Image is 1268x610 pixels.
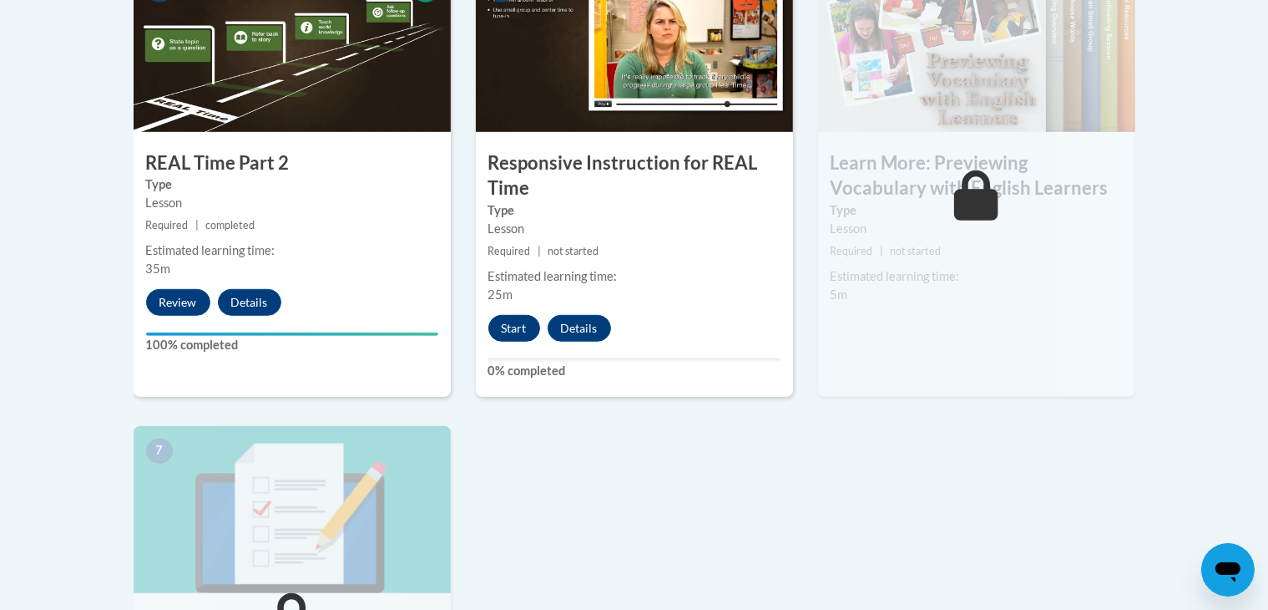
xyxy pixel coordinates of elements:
[488,245,531,257] span: Required
[538,245,541,257] span: |
[818,150,1135,202] h3: Learn More: Previewing Vocabulary with English Learners
[890,245,941,257] span: not started
[488,220,781,238] div: Lesson
[488,362,781,380] label: 0% completed
[134,150,451,176] h3: REAL Time Part 2
[218,289,281,316] button: Details
[831,245,873,257] span: Required
[831,220,1123,238] div: Lesson
[1201,543,1255,597] iframe: Button to launch messaging window
[548,315,611,342] button: Details
[488,315,540,342] button: Start
[880,245,883,257] span: |
[134,426,451,593] img: Course Image
[146,194,438,212] div: Lesson
[488,267,781,286] div: Estimated learning time:
[488,201,781,220] label: Type
[476,150,793,202] h3: Responsive Instruction for REAL Time
[146,289,210,316] button: Review
[831,267,1123,286] div: Estimated learning time:
[146,241,438,260] div: Estimated learning time:
[205,219,255,231] span: completed
[146,219,189,231] span: Required
[146,175,438,194] label: Type
[831,287,848,302] span: 5m
[195,219,199,231] span: |
[146,336,438,354] label: 100% completed
[146,439,173,464] span: 7
[146,333,438,336] div: Your progress
[488,287,513,302] span: 25m
[146,262,171,276] span: 35m
[548,245,599,257] span: not started
[831,201,1123,220] label: Type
